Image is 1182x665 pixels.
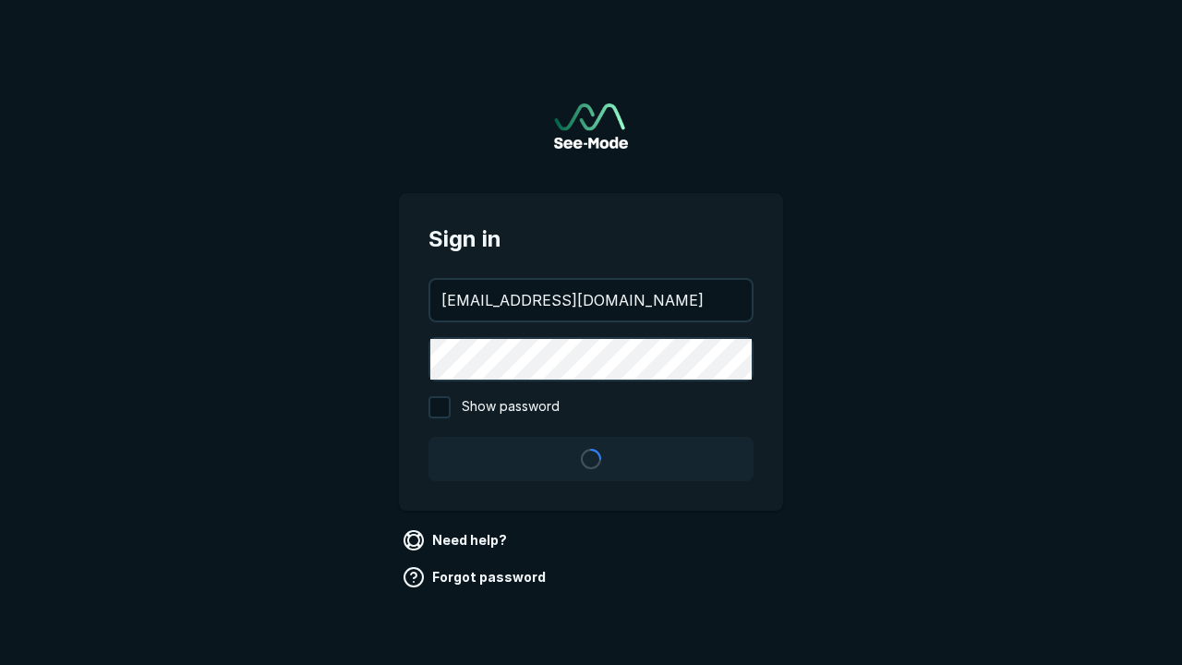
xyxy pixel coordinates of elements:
img: See-Mode Logo [554,103,628,149]
a: Need help? [399,526,514,555]
input: your@email.com [430,280,752,320]
span: Sign in [428,223,754,256]
a: Forgot password [399,562,553,592]
a: Go to sign in [554,103,628,149]
span: Show password [462,396,560,418]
